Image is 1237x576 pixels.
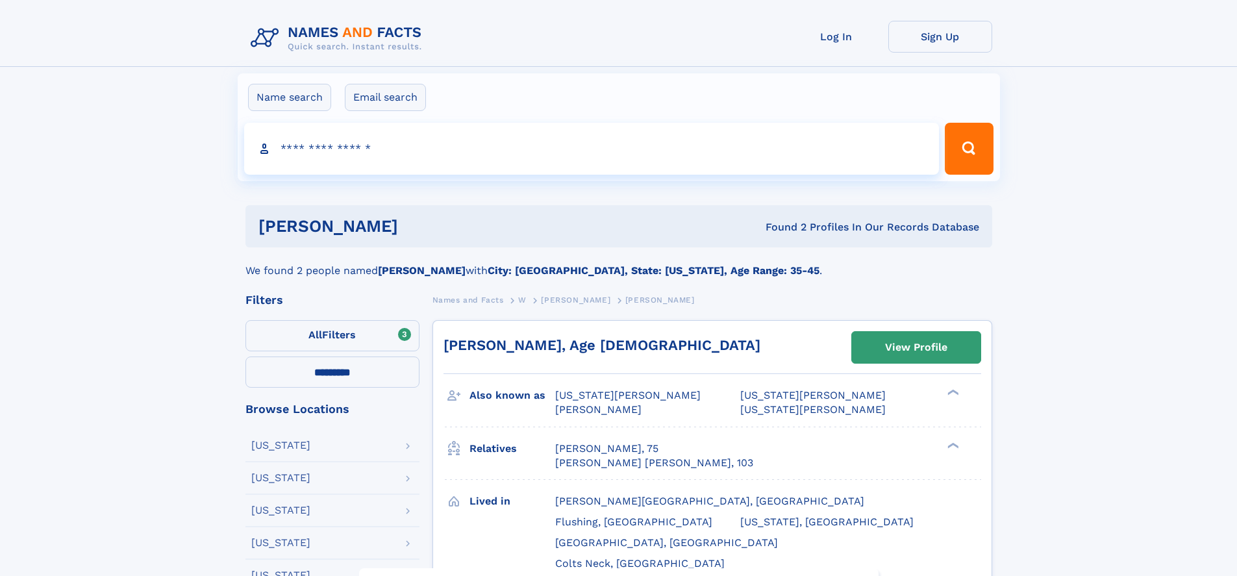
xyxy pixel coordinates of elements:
div: [US_STATE] [251,440,310,451]
span: Flushing, [GEOGRAPHIC_DATA] [555,516,712,528]
div: We found 2 people named with . [245,247,992,279]
a: Sign Up [888,21,992,53]
a: [PERSON_NAME] [541,292,610,308]
button: Search Button [945,123,993,175]
span: W [518,295,527,305]
a: View Profile [852,332,981,363]
a: [PERSON_NAME], 75 [555,442,658,456]
img: Logo Names and Facts [245,21,432,56]
span: [US_STATE][PERSON_NAME] [555,389,701,401]
span: [US_STATE][PERSON_NAME] [740,389,886,401]
span: [GEOGRAPHIC_DATA], [GEOGRAPHIC_DATA] [555,536,778,549]
div: View Profile [885,332,947,362]
b: [PERSON_NAME] [378,264,466,277]
div: Filters [245,294,419,306]
h3: Lived in [469,490,555,512]
h3: Also known as [469,384,555,407]
h3: Relatives [469,438,555,460]
label: Filters [245,320,419,351]
div: [US_STATE] [251,473,310,483]
h1: [PERSON_NAME] [258,218,582,234]
a: W [518,292,527,308]
a: Log In [784,21,888,53]
span: Colts Neck, [GEOGRAPHIC_DATA] [555,557,725,570]
span: [PERSON_NAME] [555,403,642,416]
a: [PERSON_NAME], Age [DEMOGRAPHIC_DATA] [444,337,760,353]
div: ❯ [944,441,960,449]
b: City: [GEOGRAPHIC_DATA], State: [US_STATE], Age Range: 35-45 [488,264,819,277]
a: Names and Facts [432,292,504,308]
div: [US_STATE] [251,505,310,516]
span: [PERSON_NAME] [541,295,610,305]
input: search input [244,123,940,175]
a: [PERSON_NAME] [PERSON_NAME], 103 [555,456,753,470]
span: [PERSON_NAME][GEOGRAPHIC_DATA], [GEOGRAPHIC_DATA] [555,495,864,507]
span: [US_STATE], [GEOGRAPHIC_DATA] [740,516,914,528]
span: [US_STATE][PERSON_NAME] [740,403,886,416]
div: ❯ [944,388,960,397]
div: [US_STATE] [251,538,310,548]
label: Name search [248,84,331,111]
label: Email search [345,84,426,111]
div: Browse Locations [245,403,419,415]
span: All [308,329,322,341]
div: Found 2 Profiles In Our Records Database [582,220,979,234]
span: [PERSON_NAME] [625,295,695,305]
